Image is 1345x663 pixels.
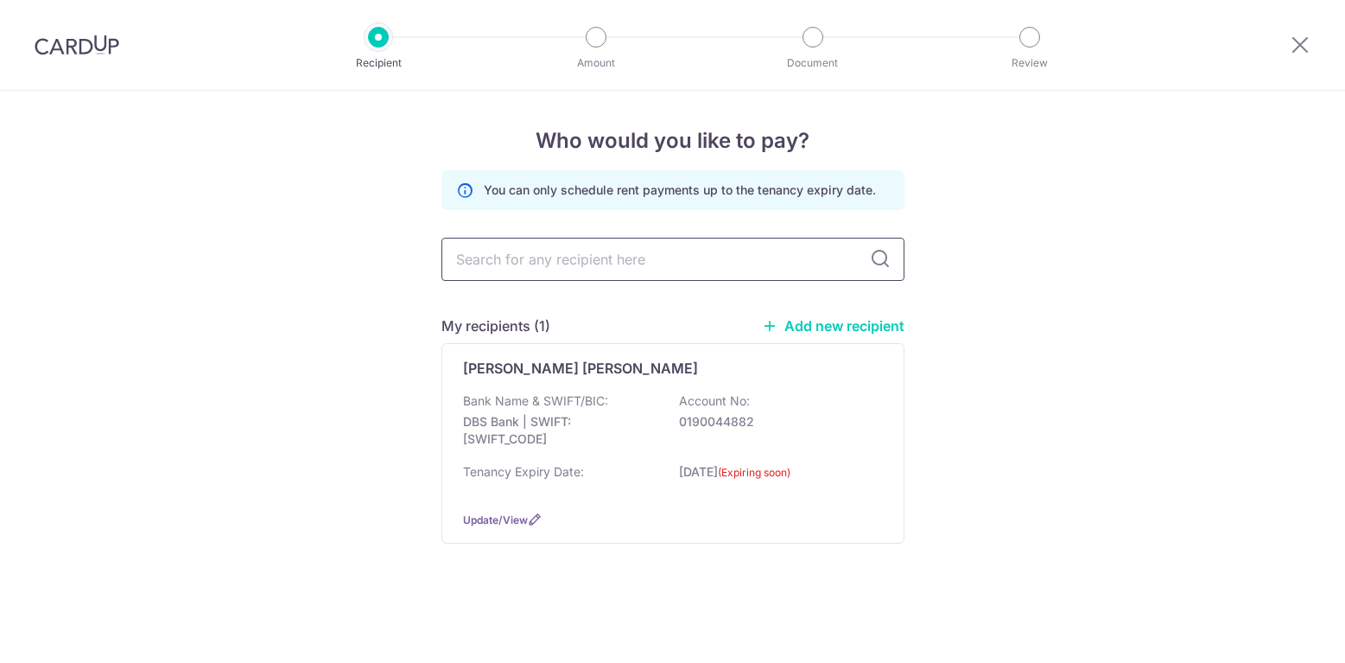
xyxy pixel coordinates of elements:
p: 0190044882 [679,413,872,430]
p: You can only schedule rent payments up to the tenancy expiry date. [484,182,876,199]
label: (Expiring soon) [718,464,790,481]
p: Review [966,54,1094,72]
a: Update/View [463,513,528,526]
p: Amount [532,54,660,72]
img: CardUp [35,35,119,55]
p: [PERSON_NAME] [PERSON_NAME] [463,358,698,379]
p: Recipient [314,54,442,72]
a: Add new recipient [762,317,904,335]
input: Search for any recipient here [441,238,904,281]
h5: My recipients (1) [441,316,550,336]
span: Help [153,12,188,28]
h4: Who would you like to pay? [441,125,904,156]
p: [DATE] [679,463,872,492]
p: DBS Bank | SWIFT: [SWIFT_CODE] [463,413,657,448]
p: Bank Name & SWIFT/BIC: [463,392,608,410]
p: Tenancy Expiry Date: [463,463,584,481]
p: Document [749,54,877,72]
p: Account No: [679,392,750,410]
